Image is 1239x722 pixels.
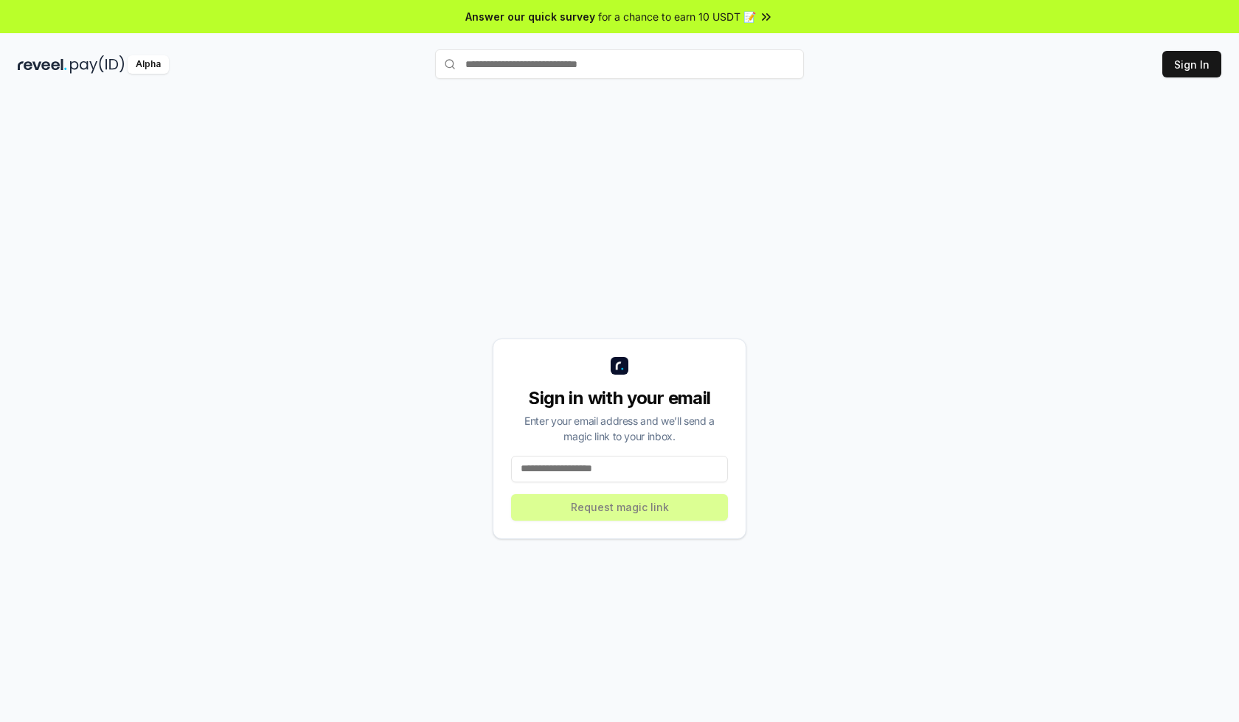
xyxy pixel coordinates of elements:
[18,55,67,74] img: reveel_dark
[611,357,628,375] img: logo_small
[128,55,169,74] div: Alpha
[70,55,125,74] img: pay_id
[511,413,728,444] div: Enter your email address and we’ll send a magic link to your inbox.
[598,9,756,24] span: for a chance to earn 10 USDT 📝
[511,386,728,410] div: Sign in with your email
[465,9,595,24] span: Answer our quick survey
[1162,51,1221,77] button: Sign In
